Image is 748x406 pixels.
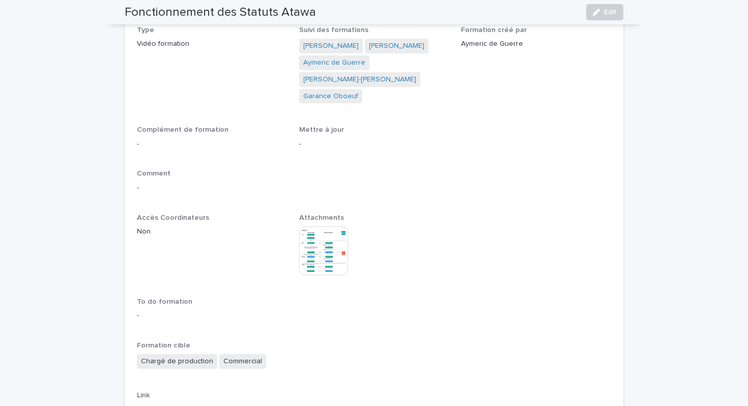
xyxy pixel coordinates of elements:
[137,214,209,221] span: Accès Coordinateurs
[299,126,344,133] span: Mettre à jour
[137,183,611,193] p: -
[604,9,617,16] span: Edit
[137,342,190,349] span: Formation cible
[137,26,154,34] span: Type
[125,5,316,20] h2: Fonctionnement des Statuts Atawa
[303,41,359,51] a: [PERSON_NAME]
[137,139,287,150] p: -
[299,26,368,34] span: Suivi des formations
[369,41,424,51] a: [PERSON_NAME]
[137,126,228,133] span: Complément de formation
[303,74,416,85] a: [PERSON_NAME]-[PERSON_NAME]
[137,310,611,321] p: -
[299,139,449,150] p: -
[137,226,287,237] p: Non
[137,298,192,305] span: To do formation
[219,354,266,369] span: Commercial
[461,39,611,49] p: Aymeric de Guerre
[303,91,358,102] a: Garance Oboeuf
[137,170,170,177] span: Comment
[299,214,344,221] span: Attachments
[137,392,150,399] span: Link
[137,354,217,369] span: Chargé de production
[303,57,365,68] a: Aymeric de Guerre
[137,39,287,49] p: Vidéo formation
[586,4,623,20] button: Edit
[461,26,527,34] span: Formation créé par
